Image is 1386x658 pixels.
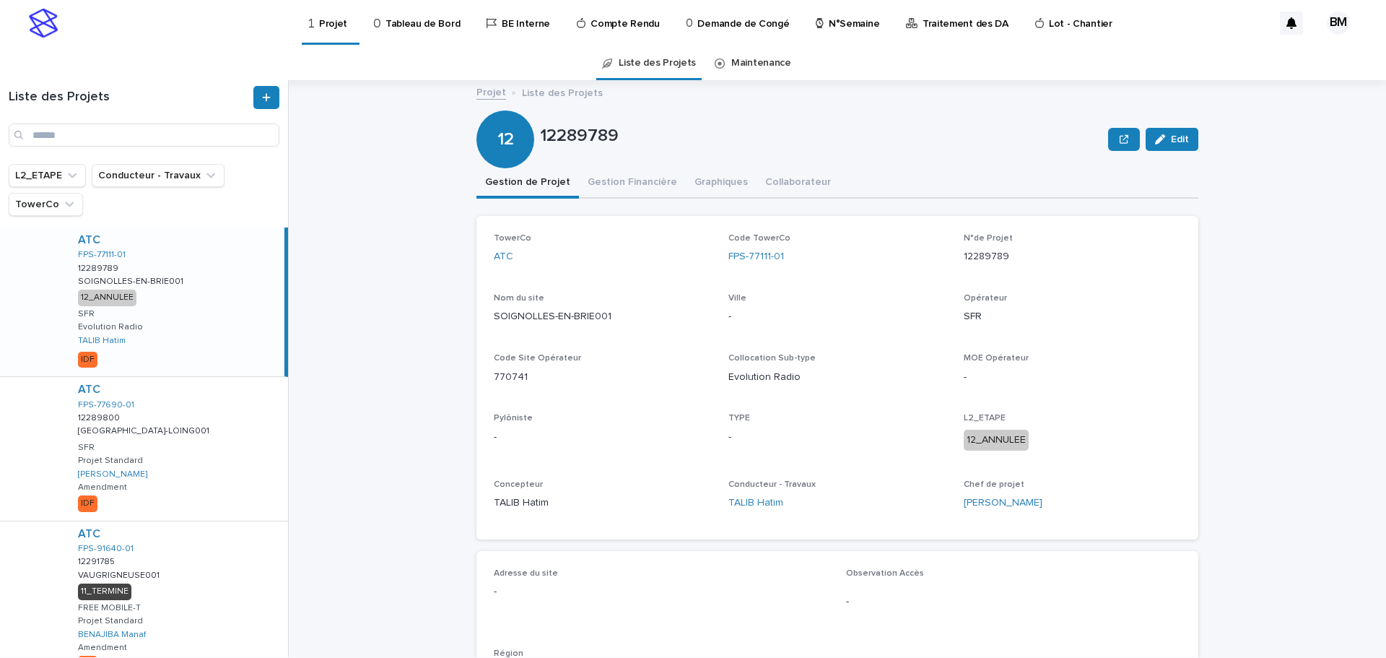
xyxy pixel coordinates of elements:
button: Edit [1146,128,1198,151]
p: - [494,430,711,445]
span: Région [494,649,523,658]
p: - [964,370,1181,385]
span: MOE Opérateur [964,354,1029,363]
p: 12289800 [78,410,123,423]
p: SOIGNOLLES-EN-BRIE001 [78,274,186,287]
p: 12289789 [78,261,121,274]
p: FREE MOBILE-T [78,603,141,613]
p: Amendment [78,643,127,653]
button: L2_ETAPE [9,164,86,187]
span: Ville [728,294,746,303]
div: IDF [78,352,97,368]
p: SFR [964,309,1181,324]
a: FPS-77111-01 [728,249,784,264]
p: 770741 [494,370,711,385]
a: Liste des Projets [619,46,696,80]
div: BM [1327,12,1350,35]
p: - [494,584,829,599]
a: BENAJIBA Manaf [78,630,146,640]
span: Code Site Opérateur [494,354,581,363]
div: 12 [476,71,534,150]
a: [PERSON_NAME] [964,495,1042,511]
a: Projet [476,83,506,100]
p: VAUGRIGNEUSE001 [78,568,162,581]
span: Collocation Sub-type [728,354,816,363]
a: ATC [78,383,100,397]
span: TowerCo [494,234,531,243]
span: N°de Projet [964,234,1013,243]
span: Nom du site [494,294,544,303]
span: Pylôniste [494,414,533,423]
p: Liste des Projets [522,84,603,100]
div: 11_TERMINE [78,584,131,599]
button: Conducteur - Travaux [92,164,225,187]
p: [GEOGRAPHIC_DATA]-LOING001 [78,423,212,436]
a: TALIB Hatim [78,336,126,346]
a: ATC [78,527,100,541]
div: 12_ANNULEE [78,290,136,306]
div: 12_ANNULEE [964,430,1029,451]
div: IDF [78,495,97,511]
p: Evolution Radio [728,370,946,385]
span: Observation Accès [846,569,924,578]
p: - [846,594,1181,610]
a: [PERSON_NAME] [78,469,147,480]
button: Collaborateur [757,168,840,199]
p: Evolution Radio [78,322,143,332]
a: ATC [494,249,513,264]
a: Maintenance [731,46,791,80]
h1: Liste des Projets [9,90,250,105]
button: Gestion de Projet [476,168,579,199]
p: 12291785 [78,554,118,567]
p: SFR [78,309,95,319]
a: TALIB Hatim [728,495,783,511]
span: Edit [1171,134,1189,144]
p: 12289789 [540,126,1102,147]
p: Projet Standard [78,456,143,466]
span: Opérateur [964,294,1007,303]
img: stacker-logo-s-only.png [29,9,58,38]
a: FPS-91640-01 [78,544,134,554]
button: TowerCo [9,193,83,216]
p: - [728,309,946,324]
input: Search [9,124,279,147]
span: Chef de projet [964,480,1024,489]
span: Conducteur - Travaux [728,480,816,489]
p: SOIGNOLLES-EN-BRIE001 [494,309,711,324]
span: TYPE [728,414,750,423]
span: Code TowerCo [728,234,790,243]
p: 12289789 [964,249,1181,264]
p: Amendment [78,482,127,493]
p: SFR [78,443,95,453]
span: Adresse du site [494,569,558,578]
p: Projet Standard [78,616,143,626]
a: ATC [78,233,100,247]
a: FPS-77111-01 [78,250,126,260]
p: TALIB Hatim [494,495,711,511]
a: FPS-77690-01 [78,400,134,410]
button: Gestion Financière [579,168,686,199]
p: - [728,430,946,445]
span: Concepteur [494,480,543,489]
button: Graphiques [686,168,757,199]
span: L2_ETAPE [964,414,1006,423]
